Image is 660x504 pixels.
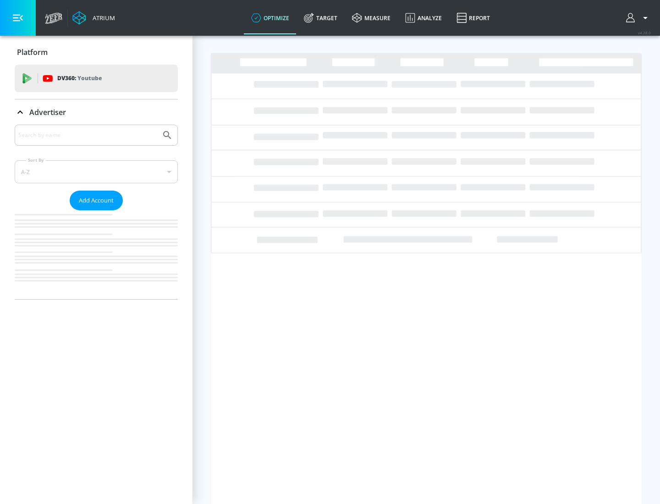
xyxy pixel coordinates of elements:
div: Atrium [89,14,115,22]
div: Advertiser [15,125,178,299]
p: Youtube [77,73,102,83]
p: Platform [17,47,48,57]
a: Atrium [72,11,115,25]
p: DV360: [57,73,102,83]
div: DV360: Youtube [15,65,178,92]
a: Analyze [398,1,449,34]
span: Add Account [79,195,114,206]
a: Target [297,1,345,34]
nav: list of Advertiser [15,210,178,299]
a: optimize [244,1,297,34]
div: Advertiser [15,99,178,125]
input: Search by name [18,129,157,141]
div: Platform [15,39,178,65]
div: A-Z [15,160,178,183]
a: Report [449,1,497,34]
label: Sort By [26,157,46,163]
button: Add Account [70,191,123,210]
p: Advertiser [29,107,66,117]
a: measure [345,1,398,34]
span: v 4.28.0 [638,30,651,35]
